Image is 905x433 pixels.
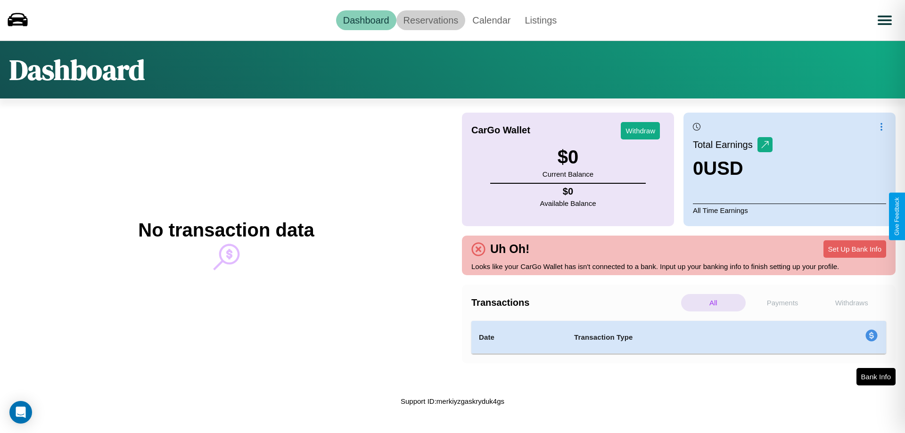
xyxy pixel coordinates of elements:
p: Withdraws [819,294,884,311]
h3: 0 USD [693,158,773,179]
h4: Transactions [471,297,679,308]
p: All [681,294,746,311]
h4: Uh Oh! [485,242,534,256]
p: Payments [750,294,815,311]
table: simple table [471,321,886,354]
h1: Dashboard [9,50,145,89]
p: All Time Earnings [693,204,886,217]
button: Withdraw [621,122,660,139]
a: Reservations [396,10,466,30]
a: Calendar [465,10,518,30]
h4: $ 0 [540,186,596,197]
div: Give Feedback [894,197,900,236]
button: Open menu [872,7,898,33]
h2: No transaction data [138,220,314,241]
p: Total Earnings [693,136,757,153]
div: Open Intercom Messenger [9,401,32,424]
p: Current Balance [543,168,593,180]
h4: Date [479,332,559,343]
p: Looks like your CarGo Wallet has isn't connected to a bank. Input up your banking info to finish ... [471,260,886,273]
h4: CarGo Wallet [471,125,530,136]
button: Bank Info [856,368,896,385]
a: Dashboard [336,10,396,30]
p: Support ID: merkiyzgaskryduk4gs [401,395,504,408]
h3: $ 0 [543,147,593,168]
p: Available Balance [540,197,596,210]
h4: Transaction Type [574,332,788,343]
a: Listings [518,10,564,30]
button: Set Up Bank Info [823,240,886,258]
